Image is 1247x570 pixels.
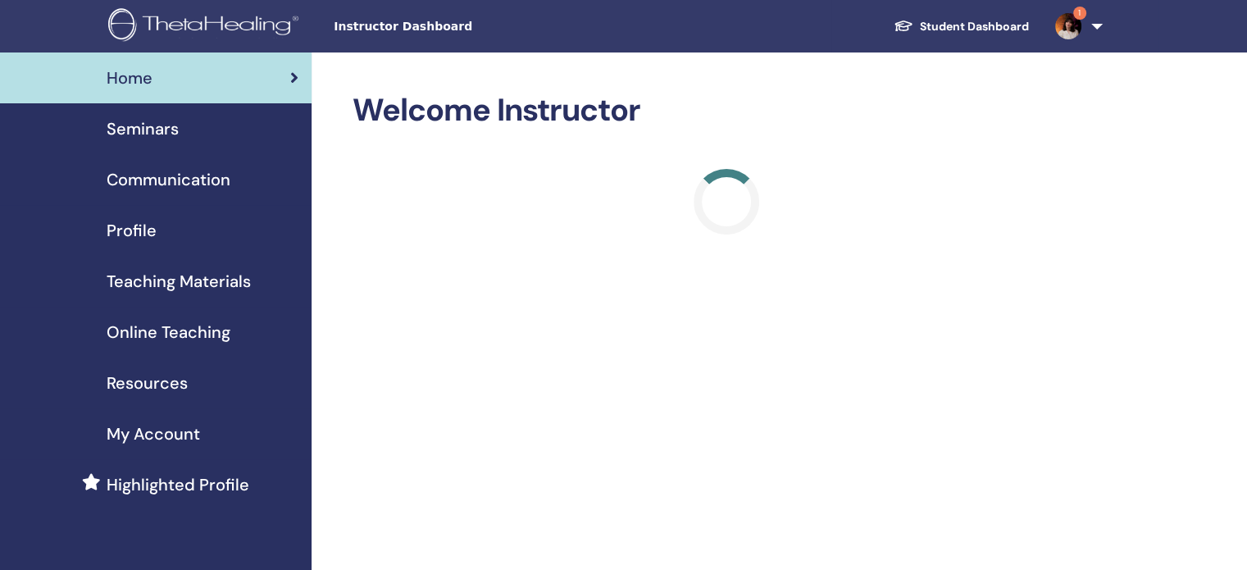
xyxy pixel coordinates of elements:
span: Instructor Dashboard [334,18,580,35]
span: 1 [1073,7,1086,20]
span: My Account [107,422,200,446]
img: graduation-cap-white.svg [894,19,913,33]
a: Student Dashboard [881,11,1042,42]
span: Online Teaching [107,320,230,344]
span: Highlighted Profile [107,472,249,497]
span: Resources [107,371,188,395]
span: Teaching Materials [107,269,251,294]
h2: Welcome Instructor [353,92,1099,130]
span: Communication [107,167,230,192]
span: Seminars [107,116,179,141]
span: Profile [107,218,157,243]
img: default.jpg [1055,13,1081,39]
img: logo.png [108,8,304,45]
span: Home [107,66,152,90]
